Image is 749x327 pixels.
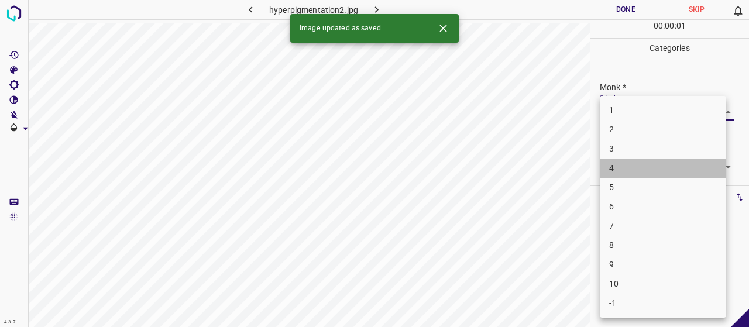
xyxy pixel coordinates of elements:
li: 8 [600,236,726,255]
li: 1 [600,101,726,120]
li: 2 [600,120,726,139]
li: 10 [600,274,726,294]
li: -1 [600,294,726,313]
li: 9 [600,255,726,274]
button: Close [432,18,454,39]
li: 3 [600,139,726,159]
li: 5 [600,178,726,197]
span: Image updated as saved. [300,23,383,34]
li: 6 [600,197,726,216]
li: 4 [600,159,726,178]
li: 7 [600,216,726,236]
